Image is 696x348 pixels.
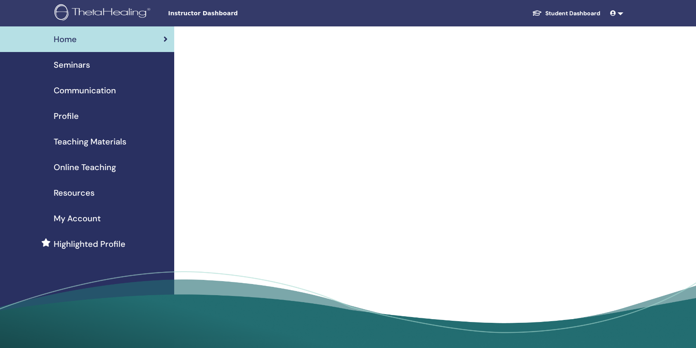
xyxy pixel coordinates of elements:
span: Teaching Materials [54,135,126,148]
a: Student Dashboard [526,6,607,21]
span: Home [54,33,77,45]
img: logo.png [54,4,153,23]
span: Communication [54,84,116,97]
span: Highlighted Profile [54,238,125,250]
img: graduation-cap-white.svg [532,9,542,17]
span: Instructor Dashboard [168,9,292,18]
span: Profile [54,110,79,122]
span: Resources [54,187,95,199]
span: Seminars [54,59,90,71]
span: My Account [54,212,101,225]
span: Online Teaching [54,161,116,173]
